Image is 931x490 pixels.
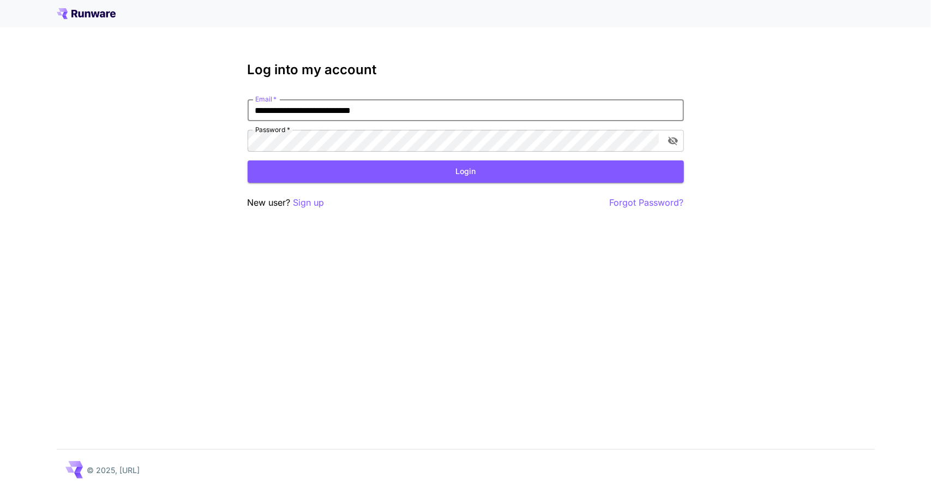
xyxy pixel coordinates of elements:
[248,196,325,210] p: New user?
[255,94,277,104] label: Email
[248,160,684,183] button: Login
[663,131,683,151] button: toggle password visibility
[610,196,684,210] button: Forgot Password?
[293,196,325,210] button: Sign up
[87,464,140,476] p: © 2025, [URL]
[255,125,290,134] label: Password
[248,62,684,77] h3: Log into my account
